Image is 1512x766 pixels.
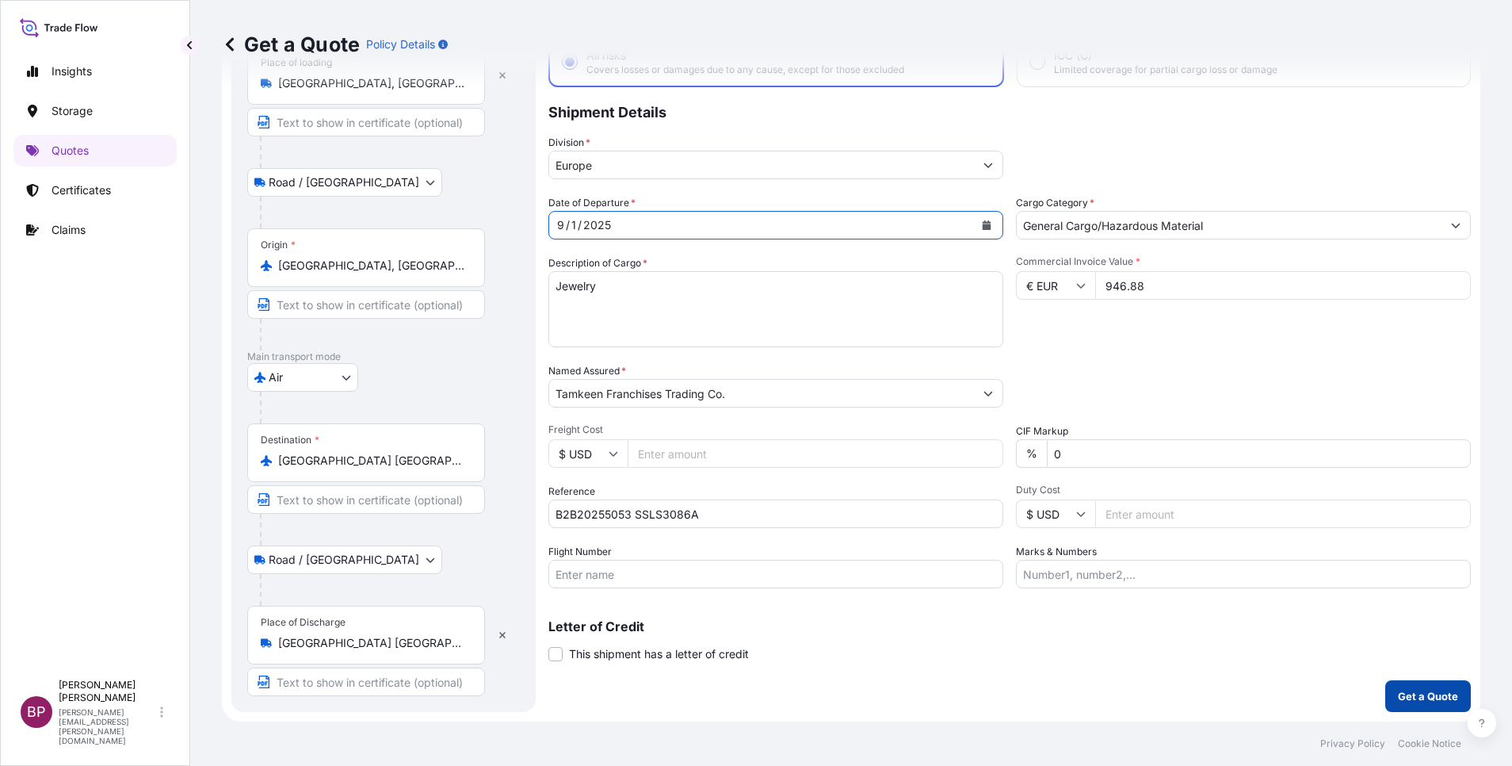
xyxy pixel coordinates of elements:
input: Text to appear on certificate [247,668,485,696]
input: Type amount [1095,271,1471,300]
button: Show suggestions [974,379,1002,408]
p: Claims [52,222,86,238]
p: [PERSON_NAME][EMAIL_ADDRESS][PERSON_NAME][DOMAIN_NAME] [59,707,157,745]
input: Text to appear on certificate [247,485,485,514]
span: Air [269,370,283,385]
div: year, [582,216,613,235]
div: day, [570,216,578,235]
p: Letter of Credit [548,620,1471,633]
label: Flight Number [548,544,612,560]
div: / [578,216,582,235]
input: Origin [278,258,465,274]
input: Text to appear on certificate [247,108,485,136]
p: Shipment Details [548,87,1471,135]
button: Select transport [247,363,358,392]
label: Division [548,135,590,151]
label: CIF Markup [1016,423,1068,439]
label: Reference [548,484,595,500]
label: Named Assured [548,363,626,379]
p: Get a Quote [1398,688,1458,704]
input: Number1, number2,... [1016,560,1471,588]
p: Get a Quote [222,32,360,57]
a: Insights [13,56,177,87]
input: Your internal reference [548,500,1003,528]
p: Policy Details [366,36,435,52]
a: Claims [13,214,177,246]
input: Type to search division [549,151,974,179]
a: Privacy Policy [1320,737,1385,750]
a: Quotes [13,135,177,167]
button: Select transport [247,168,442,197]
span: Road / [GEOGRAPHIC_DATA] [269,552,419,568]
p: Main transport mode [247,350,520,363]
input: Select a commodity type [1017,211,1441,239]
button: Select transport [247,546,442,574]
input: Enter name [548,560,1003,588]
button: Get a Quote [1385,680,1471,712]
div: Destination [261,434,319,446]
a: Cookie Notice [1398,737,1461,750]
a: Certificates [13,174,177,206]
div: Origin [261,239,296,251]
span: Date of Departure [548,195,636,211]
p: Quotes [52,143,89,159]
p: Storage [52,103,93,119]
div: month, [556,216,566,235]
label: Description of Cargo [548,255,647,271]
div: Place of Discharge [261,616,346,629]
p: Certificates [52,182,111,198]
input: Full name [549,379,974,408]
label: Marks & Numbers [1016,544,1097,560]
span: BP [27,704,46,720]
a: Storage [13,95,177,127]
label: Cargo Category [1016,195,1094,211]
div: / [566,216,570,235]
input: Place of Discharge [278,635,465,651]
span: This shipment has a letter of credit [569,646,749,662]
p: Insights [52,63,92,79]
button: Calendar [974,213,999,238]
input: Destination [278,453,465,469]
div: % [1016,439,1047,468]
button: Show suggestions [1441,211,1470,239]
span: Freight Cost [548,423,1003,436]
span: Duty Cost [1016,484,1471,496]
button: Show suggestions [974,151,1002,179]
input: Text to appear on certificate [247,290,485,319]
input: Enter percentage [1047,439,1471,468]
span: Commercial Invoice Value [1016,255,1471,268]
input: Enter amount [1095,500,1471,528]
p: [PERSON_NAME] [PERSON_NAME] [59,679,157,704]
span: Road / [GEOGRAPHIC_DATA] [269,174,419,190]
input: Enter amount [628,439,1003,468]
